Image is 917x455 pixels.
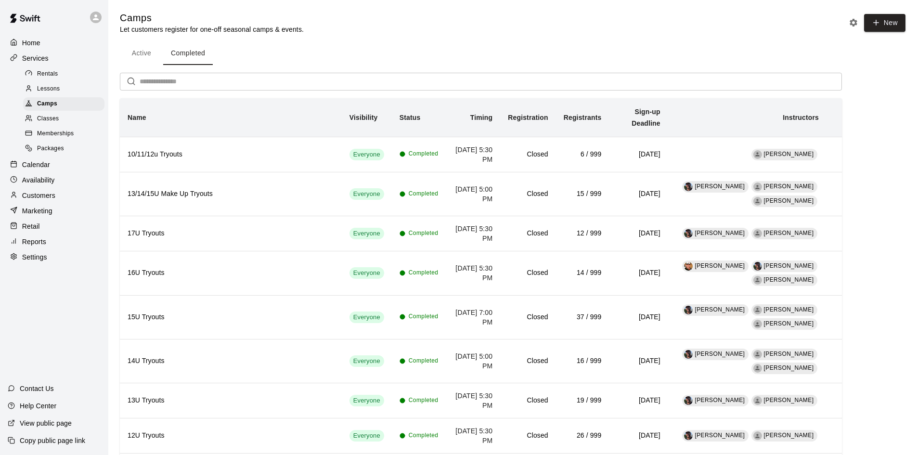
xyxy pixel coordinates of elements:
[349,269,384,278] span: Everyone
[23,112,108,127] a: Classes
[349,312,384,323] div: This service is visible to all of your customers
[846,15,861,30] button: Camp settings
[409,229,439,238] span: Completed
[120,12,304,25] h5: Camps
[128,228,334,239] h6: 17U Tryouts
[764,262,814,269] span: [PERSON_NAME]
[128,395,334,406] h6: 13U Tryouts
[564,395,602,406] h6: 19 / 999
[764,230,814,236] span: [PERSON_NAME]
[120,25,304,34] p: Let customers register for one-off seasonal camps & events.
[409,431,439,441] span: Completed
[564,312,602,323] h6: 37 / 999
[764,276,814,283] span: [PERSON_NAME]
[508,268,548,278] h6: Closed
[20,436,85,445] p: Copy public page link
[23,67,104,81] div: Rentals
[8,173,101,187] a: Availability
[8,234,101,249] div: Reports
[22,237,46,247] p: Reports
[564,189,602,199] h6: 15 / 999
[861,18,905,26] a: New
[22,160,50,169] p: Calendar
[684,262,693,271] img: Ryan Hoffman
[349,395,384,406] div: This service is visible to all of your customers
[23,142,104,156] div: Packages
[349,228,384,239] div: This service is visible to all of your customers
[764,432,814,439] span: [PERSON_NAME]
[446,172,500,216] td: [DATE] 5:00 PM
[8,204,101,218] a: Marketing
[864,14,905,32] button: New
[564,114,602,121] b: Registrants
[508,228,548,239] h6: Closed
[695,306,745,313] span: [PERSON_NAME]
[128,356,334,366] h6: 14U Tryouts
[8,157,101,172] a: Calendar
[564,430,602,441] h6: 26 / 999
[753,306,762,314] div: Shaun ODea
[349,313,384,322] span: Everyone
[446,418,500,454] td: [DATE] 5:30 PM
[128,114,146,121] b: Name
[470,114,493,121] b: Timing
[695,432,745,439] span: [PERSON_NAME]
[764,151,814,157] span: [PERSON_NAME]
[349,430,384,442] div: This service is visible to all of your customers
[684,350,693,359] img: Randy Appleby
[695,230,745,236] span: [PERSON_NAME]
[8,51,101,65] a: Services
[23,81,108,96] a: Lessons
[508,149,548,160] h6: Closed
[120,42,163,65] button: Active
[753,396,762,405] div: Shaun ODea
[508,356,548,366] h6: Closed
[764,320,814,327] span: [PERSON_NAME]
[23,97,104,111] div: Camps
[349,149,384,160] div: This service is visible to all of your customers
[8,36,101,50] a: Home
[753,150,762,159] div: Shaun ODea
[564,149,602,160] h6: 6 / 999
[23,142,108,156] a: Packages
[617,268,660,278] h6: [DATE]
[8,188,101,203] div: Customers
[22,191,55,200] p: Customers
[508,430,548,441] h6: Closed
[23,127,108,142] a: Memberships
[349,267,384,279] div: This service is visible to all of your customers
[23,66,108,81] a: Rentals
[409,312,439,322] span: Completed
[37,114,59,124] span: Classes
[695,351,745,357] span: [PERSON_NAME]
[684,306,693,314] img: Randy Appleby
[684,396,693,405] div: Randy Appleby
[349,188,384,200] div: This service is visible to all of your customers
[37,84,60,94] span: Lessons
[764,351,814,357] span: [PERSON_NAME]
[764,306,814,313] span: [PERSON_NAME]
[753,276,762,285] div: Shaun ODea
[508,114,548,121] b: Registration
[764,364,814,371] span: [PERSON_NAME]
[20,401,56,411] p: Help Center
[409,356,439,366] span: Completed
[128,312,334,323] h6: 15U Tryouts
[753,182,762,191] div: Shaun ODea
[23,97,108,112] a: Camps
[409,189,439,199] span: Completed
[349,357,384,366] span: Everyone
[22,175,55,185] p: Availability
[128,189,334,199] h6: 13/14/15U Make Up Tryouts
[446,251,500,295] td: [DATE] 5:30 PM
[446,295,500,339] td: [DATE] 7:00 PM
[8,250,101,264] div: Settings
[684,431,693,440] div: Randy Appleby
[349,150,384,159] span: Everyone
[20,384,54,393] p: Contact Us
